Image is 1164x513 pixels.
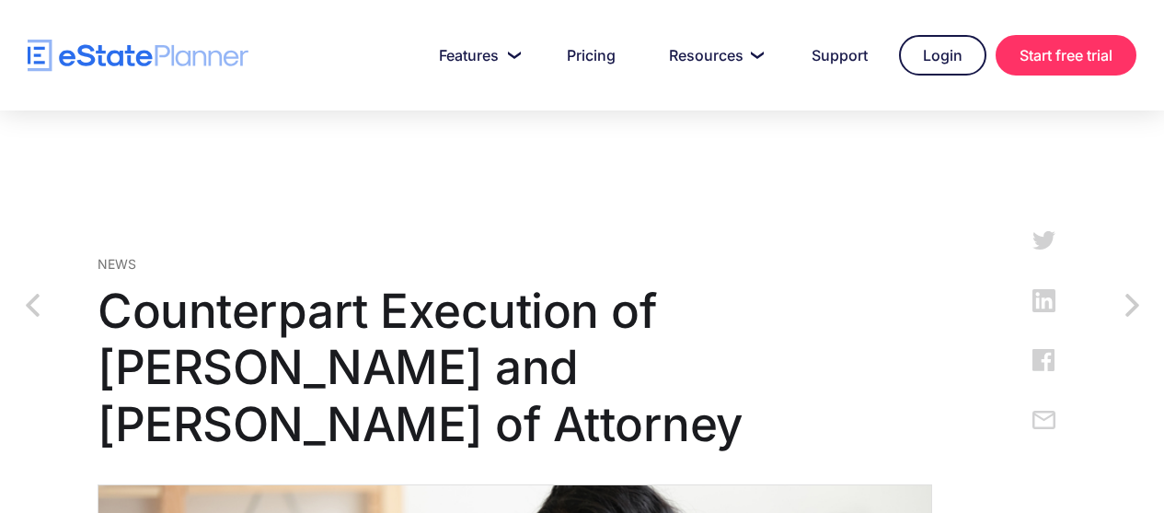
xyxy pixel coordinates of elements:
div: News [98,254,932,274]
a: Login [899,35,986,76]
a: Pricing [545,37,638,74]
a: Resources [647,37,780,74]
a: Features [417,37,536,74]
a: home [28,40,248,72]
a: Support [789,37,890,74]
h1: Counterpart Execution of [PERSON_NAME] and [PERSON_NAME] of Attorney [98,283,932,452]
a: Start free trial [996,35,1136,76]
